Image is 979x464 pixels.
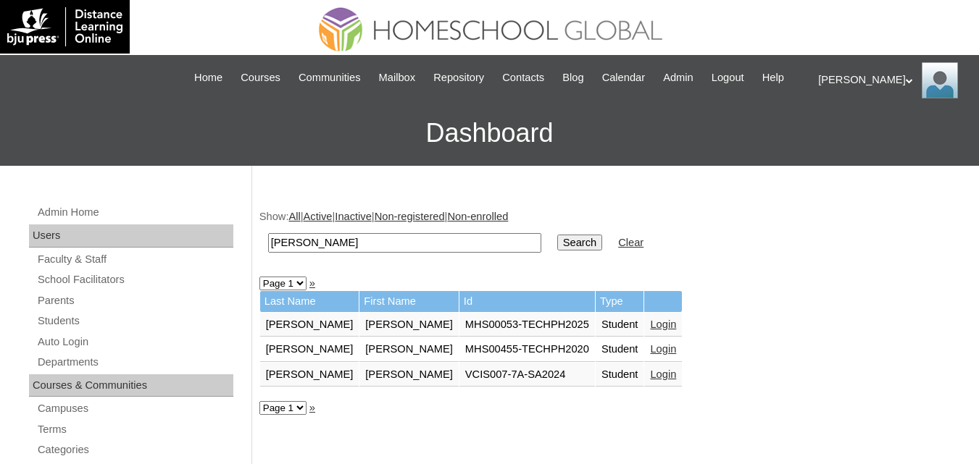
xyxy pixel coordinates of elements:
[359,337,459,362] td: [PERSON_NAME]
[562,69,583,86] span: Blog
[656,69,701,86] a: Admin
[36,250,233,269] a: Faculty & Staff
[650,319,676,330] a: Login
[650,368,676,380] a: Login
[618,237,643,248] a: Clear
[433,69,484,86] span: Repository
[194,69,222,86] span: Home
[602,69,645,86] span: Calendar
[459,291,595,312] td: Id
[7,7,122,46] img: logo-white.png
[29,224,233,248] div: Users
[304,211,333,222] a: Active
[375,211,445,222] a: Non-registered
[372,69,423,86] a: Mailbox
[596,363,644,387] td: Student
[309,277,315,289] a: »
[495,69,551,86] a: Contacts
[36,421,233,439] a: Terms
[922,62,958,98] img: Ariane Ebuen
[359,313,459,337] td: [PERSON_NAME]
[309,402,315,413] a: »
[555,69,591,86] a: Blog
[260,363,359,387] td: [PERSON_NAME]
[7,101,972,166] h3: Dashboard
[299,69,361,86] span: Communities
[36,312,233,330] a: Students
[663,69,693,86] span: Admin
[359,363,459,387] td: [PERSON_NAME]
[379,69,416,86] span: Mailbox
[426,69,491,86] a: Repository
[259,209,965,261] div: Show: | | | |
[268,233,541,253] input: Search
[459,313,595,337] td: MHS00053-TECHPH2025
[712,69,744,86] span: Logout
[596,291,644,312] td: Type
[36,292,233,310] a: Parents
[288,211,300,222] a: All
[36,441,233,459] a: Categories
[596,337,644,362] td: Student
[704,69,751,86] a: Logout
[650,343,676,355] a: Login
[459,363,595,387] td: VCIS007-7A-SA2024
[260,337,359,362] td: [PERSON_NAME]
[36,400,233,418] a: Campuses
[187,69,230,86] a: Home
[459,337,595,362] td: MHS00455-TECHPH2020
[557,235,602,250] input: Search
[36,271,233,289] a: School Facilitators
[447,211,508,222] a: Non-enrolled
[241,69,280,86] span: Courses
[36,203,233,222] a: Admin Home
[29,374,233,397] div: Courses & Communities
[595,69,652,86] a: Calendar
[335,211,372,222] a: Inactive
[260,313,359,337] td: [PERSON_NAME]
[359,291,459,312] td: First Name
[818,62,965,98] div: [PERSON_NAME]
[291,69,368,86] a: Communities
[596,313,644,337] td: Student
[260,291,359,312] td: Last Name
[36,333,233,351] a: Auto Login
[233,69,288,86] a: Courses
[502,69,544,86] span: Contacts
[755,69,791,86] a: Help
[36,353,233,371] a: Departments
[762,69,784,86] span: Help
